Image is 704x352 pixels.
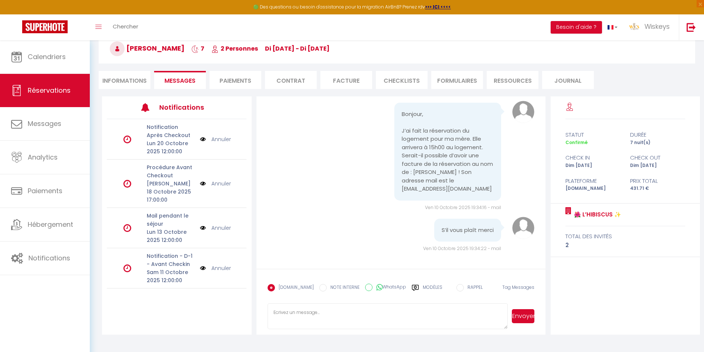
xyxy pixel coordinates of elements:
[512,101,534,123] img: avatar.png
[28,52,66,61] span: Calendriers
[28,119,61,128] span: Messages
[211,44,258,53] span: 2 Personnes
[542,71,594,89] li: Journal
[561,177,625,185] div: Plateforme
[147,123,195,139] p: Notification Après Checkout
[147,252,195,268] p: Notification - D-1 - Avant Checkin
[625,139,690,146] div: 7 nuit(s)
[28,153,58,162] span: Analytics
[210,71,261,89] li: Paiements
[211,180,231,188] a: Annuler
[191,44,204,53] span: 7
[376,71,428,89] li: CHECKLISTS
[320,71,372,89] li: Facture
[211,264,231,272] a: Annuler
[623,14,679,40] a: ... Wiskeys
[425,204,501,211] span: Ven 10 Octobre 2025 19:34:16 - mail
[512,217,534,239] img: avatar.png
[487,71,538,89] li: Ressources
[107,14,144,40] a: Chercher
[265,71,317,89] li: Contrat
[442,226,494,235] pre: S’il vous plaît merci
[211,224,231,232] a: Annuler
[110,44,184,53] span: [PERSON_NAME]
[431,71,483,89] li: FORMULAIRES
[625,162,690,169] div: Dim [DATE]
[99,71,150,89] li: Informations
[625,185,690,192] div: 431.71 €
[147,139,195,156] p: Lun 20 Octobre 2025 12:00:00
[565,241,685,250] div: 2
[28,186,62,195] span: Paiements
[200,180,206,188] img: NO IMAGE
[625,177,690,185] div: Prix total
[28,253,70,263] span: Notifications
[561,185,625,192] div: [DOMAIN_NAME]
[645,22,670,31] span: Wiskeys
[159,99,218,116] h3: Notifications
[265,44,330,53] span: di [DATE] - di [DATE]
[464,284,483,292] label: RAPPEL
[211,135,231,143] a: Annuler
[275,284,314,292] label: [DOMAIN_NAME]
[512,309,534,323] button: Envoyer
[200,135,206,143] img: NO IMAGE
[200,224,206,232] img: NO IMAGE
[327,284,360,292] label: NOTE INTERNE
[565,139,588,146] span: Confirmé
[551,21,602,34] button: Besoin d'aide ?
[147,268,195,284] p: Sam 11 Octobre 2025 12:00:00
[561,130,625,139] div: statut
[561,162,625,169] div: Dim [DATE]
[28,220,73,229] span: Hébergement
[373,284,406,292] label: WhatsApp
[200,264,206,272] img: NO IMAGE
[625,153,690,162] div: check out
[164,76,195,85] span: Messages
[502,284,534,290] span: Tag Messages
[629,21,640,32] img: ...
[147,163,195,180] p: Procédure Avant Checkout
[423,245,501,252] span: Ven 10 Octobre 2025 19:34:22 - mail
[28,86,71,95] span: Réservations
[113,23,138,30] span: Chercher
[565,232,685,241] div: total des invités
[687,23,696,32] img: logout
[402,110,494,193] pre: Bonjour, J’ai fait la réservation du logement pour ma mère. Elle arrivera à 15h00 au logement. Se...
[147,212,195,228] p: Mail pendant le séjour
[423,284,442,297] label: Modèles
[147,180,195,204] p: [PERSON_NAME] 18 Octobre 2025 17:00:00
[425,4,451,10] a: >>> ICI <<<<
[625,130,690,139] div: durée
[571,210,621,219] a: 🌺 L’Hibiscus ✨
[22,20,68,33] img: Super Booking
[147,228,195,244] p: Lun 13 Octobre 2025 12:00:00
[561,153,625,162] div: check in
